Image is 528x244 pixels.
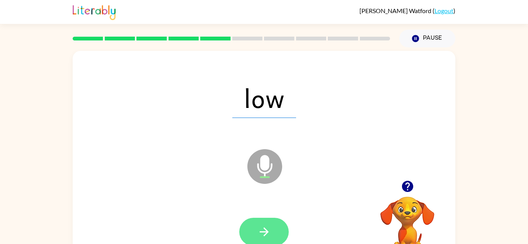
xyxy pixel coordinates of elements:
[232,78,296,118] span: low
[434,7,453,14] a: Logout
[73,3,116,20] img: Literably
[399,30,455,47] button: Pause
[359,7,455,14] div: ( )
[359,7,433,14] span: [PERSON_NAME] Watford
